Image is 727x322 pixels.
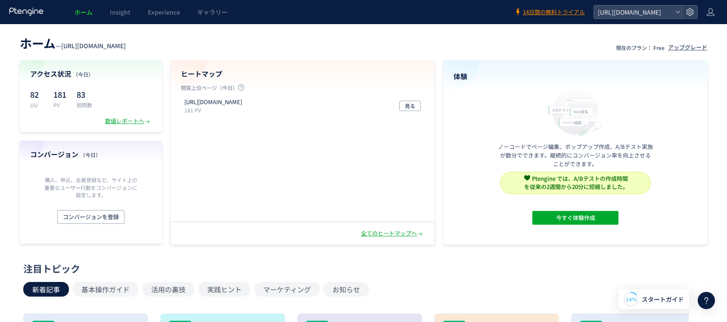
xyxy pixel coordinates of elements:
[53,87,66,101] p: 181
[642,295,684,304] span: スタートガイド
[181,84,424,95] p: 閲覧上位ページ（今日）
[148,8,180,16] span: Experience
[61,41,126,50] span: [URL][DOMAIN_NAME]
[53,101,66,108] p: PV
[524,174,628,191] span: Ptengine では、A/Bテストの作成時間 を従来の2週間から20分に短縮しました。
[57,210,124,224] button: コンバージョンを登録
[616,44,665,51] p: 現在のプラン： Free
[556,211,595,225] span: 今すぐ体験作成
[30,87,43,101] p: 82
[20,34,126,52] div: —
[532,211,618,225] button: 今すぐ体験作成
[198,282,251,297] button: 実践ヒント
[30,69,152,79] h4: アクセス状況
[399,101,421,111] button: 見る
[23,262,699,275] div: 注目トピック
[63,210,119,224] span: コンバージョンを登録
[524,175,530,181] img: svg+xml,%3c
[30,149,152,159] h4: コンバージョン
[197,8,227,16] span: ギャラリー
[523,8,585,16] span: 14日間の無料トライアル
[668,43,707,52] div: アップグレード
[544,87,607,137] img: home_experience_onbo_jp-C5-EgdA0.svg
[77,101,92,108] p: 訪問数
[30,101,43,108] p: UU
[323,282,369,297] button: お知らせ
[254,282,320,297] button: マーケティング
[42,176,140,198] p: 購入、申込、会員登録など、サイト上の重要なユーザー行動をコンバージョンに設定します。
[75,8,93,16] span: ホーム
[184,98,242,106] p: https://curea.clinic/laddies/tuwari
[110,8,130,16] span: Insight
[23,282,69,297] button: 新着記事
[105,117,152,125] div: 数値レポートへ
[626,295,637,303] span: 14%
[454,71,697,81] h4: 体験
[73,71,93,78] span: （今日）
[80,151,101,158] span: （今日）
[595,6,672,19] span: [URL][DOMAIN_NAME]
[498,142,653,168] p: ノーコードでページ編集、ポップアップ作成、A/Bテスト実施が数分でできます。継続的にコンバージョン率を向上させることができます。
[184,106,245,114] p: 181 PV
[181,69,424,79] h4: ヒートマップ
[20,34,56,52] span: ホーム
[77,87,92,101] p: 83
[361,229,424,238] div: 全てのヒートマップへ
[72,282,139,297] button: 基本操作ガイド
[142,282,195,297] button: 活用の裏技
[514,8,585,16] a: 14日間の無料トライアル
[405,101,415,111] span: 見る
